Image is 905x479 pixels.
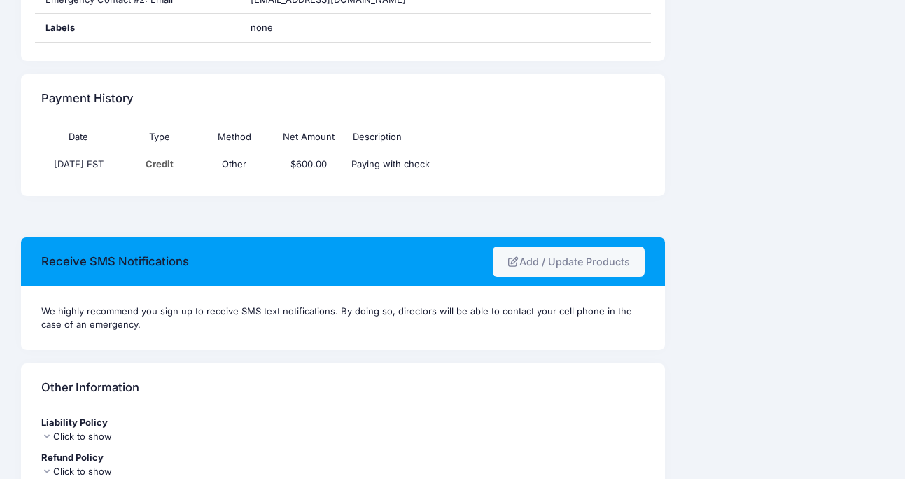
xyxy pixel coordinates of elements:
th: Type [122,123,197,151]
td: Credit [122,151,197,178]
th: Date [41,123,122,151]
td: Other [197,151,272,178]
th: Description [346,123,570,151]
div: We highly recommend you sign up to receive SMS text notifications. By doing so, directors will be... [41,305,644,332]
div: Labels [35,14,241,42]
h4: Other Information [41,368,139,408]
div: Refund Policy [41,451,644,465]
div: Liability Policy [41,416,644,430]
td: Paying with check [346,151,570,178]
td: [DATE] EST [41,151,122,178]
h4: Payment History [41,79,134,119]
th: Method [197,123,272,151]
div: Click to show [41,465,644,479]
a: Add / Update Products [493,247,645,277]
th: Net Amount [272,123,346,151]
span: none [251,21,426,35]
div: Click to show [41,430,644,444]
td: $600.00 [272,151,346,178]
h3: Receive SMS Notifications [41,242,189,282]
